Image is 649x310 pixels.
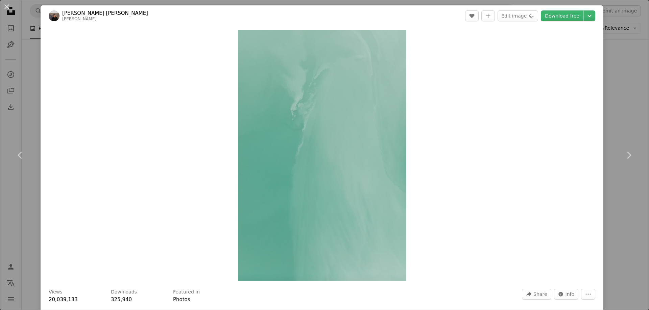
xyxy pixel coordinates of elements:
a: Photos [173,297,190,303]
button: Stats about this image [554,289,579,300]
a: Download free [541,10,583,21]
img: Go to Janke Laskowski's profile [49,10,59,21]
button: Edit image [498,10,538,21]
span: Info [566,289,575,299]
button: Share this image [522,289,551,300]
button: More Actions [581,289,595,300]
img: a man riding a surfboard on top of a wave [238,30,406,281]
a: Next [608,123,649,188]
button: Zoom in on this image [238,30,406,281]
button: Choose download size [584,10,595,21]
h3: Views [49,289,63,295]
a: [PERSON_NAME] [PERSON_NAME] [62,10,148,17]
span: 20,039,133 [49,297,78,303]
span: 325,940 [111,297,132,303]
a: [PERSON_NAME] [62,17,96,21]
h3: Downloads [111,289,137,295]
button: Like [465,10,479,21]
button: Add to Collection [481,10,495,21]
span: Share [533,289,547,299]
h3: Featured in [173,289,200,295]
